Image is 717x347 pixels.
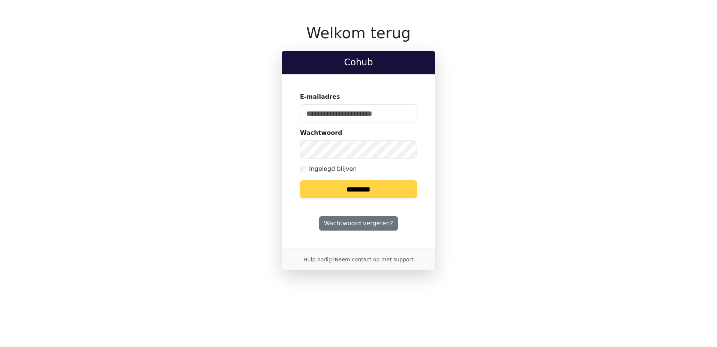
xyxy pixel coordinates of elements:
small: Hulp nodig? [303,256,414,263]
label: Wachtwoord [300,128,342,137]
label: Ingelogd blijven [309,164,357,173]
h2: Cohub [288,57,429,68]
label: E-mailadres [300,92,340,101]
a: Wachtwoord vergeten? [319,216,398,231]
a: Neem contact op met support [334,256,413,263]
h1: Welkom terug [282,24,435,42]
